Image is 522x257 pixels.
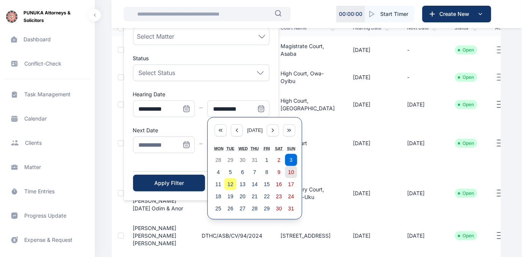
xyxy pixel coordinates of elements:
[287,146,295,151] abbr: Sunday
[344,36,398,64] td: [DATE]
[285,178,297,190] button: August 17, 2025
[139,68,176,77] p: Select Status
[273,154,285,166] button: August 2, 2025
[5,55,90,73] a: conflict-check
[288,205,294,212] abbr: August 31, 2025
[272,36,344,64] td: Magistrate Court, Asaba
[251,146,259,151] abbr: Thursday
[344,91,398,118] td: [DATE]
[272,218,344,253] td: [STREET_ADDRESS]
[252,181,258,187] abbr: August 14, 2025
[273,178,285,190] button: August 16, 2025
[436,10,476,18] span: Create New
[5,30,90,49] a: dashboard
[227,193,234,199] abbr: August 19, 2025
[252,205,258,212] abbr: August 28, 2025
[285,166,297,178] button: August 10, 2025
[249,202,261,215] button: August 28, 2025
[237,178,249,190] button: August 13, 2025
[458,47,474,53] li: Open
[240,193,246,199] abbr: August 20, 2025
[458,102,474,108] li: Open
[398,218,446,253] td: [DATE]
[275,146,283,151] abbr: Saturday
[249,190,261,202] button: August 21, 2025
[249,166,261,178] button: August 7, 2025
[272,168,344,218] td: Customary Court, Ogwashi-Uku
[212,166,224,178] button: August 4, 2025
[24,9,89,24] span: PUNUKA Attorneys & Solicitors
[263,146,270,151] abbr: Friday
[133,91,166,97] label: Hearing Date
[5,231,90,249] a: expense & request
[264,181,270,187] abbr: August 15, 2025
[145,179,193,187] div: Apply Filter
[237,154,249,166] button: July 30, 2025
[277,169,281,175] abbr: August 9, 2025
[398,118,446,168] td: [DATE]
[253,169,256,175] abbr: August 7, 2025
[277,157,281,163] abbr: August 2, 2025
[265,169,268,175] abbr: August 8, 2025
[288,181,294,187] abbr: August 17, 2025
[237,166,249,178] button: August 6, 2025
[227,157,234,163] abbr: July 29, 2025
[133,225,177,246] a: [PERSON_NAME] [PERSON_NAME] [PERSON_NAME]
[252,193,258,199] abbr: August 21, 2025
[240,157,246,163] abbr: July 30, 2025
[227,181,234,187] abbr: August 12, 2025
[261,202,273,215] button: August 29, 2025
[5,110,90,128] a: calendar
[215,205,221,212] abbr: August 25, 2025
[380,10,408,18] span: Start Timer
[344,218,398,253] td: [DATE]
[458,74,474,80] li: Open
[281,25,335,31] span: court name
[224,178,237,190] button: August 12, 2025
[458,190,474,196] li: Open
[212,178,224,190] button: August 11, 2025
[124,12,279,201] ul: Menu
[247,127,263,133] span: [DATE]
[288,169,294,175] abbr: August 10, 2025
[344,64,398,91] td: [DATE]
[398,64,446,91] td: -
[495,25,512,31] span: actions
[249,178,261,190] button: August 14, 2025
[5,207,90,225] a: progress update
[458,140,474,146] li: Open
[408,25,437,31] span: next date
[5,158,90,176] a: matter
[261,166,273,178] button: August 8, 2025
[224,154,237,166] button: July 29, 2025
[227,205,234,212] abbr: August 26, 2025
[237,190,249,202] button: August 20, 2025
[5,182,90,201] a: time entries
[264,205,270,212] abbr: August 29, 2025
[273,166,285,178] button: August 9, 2025
[5,85,90,103] a: task management
[215,157,221,163] abbr: July 28, 2025
[193,218,272,253] td: DTHC/ASB/CV/94/2024
[237,202,249,215] button: August 27, 2025
[224,190,237,202] button: August 19, 2025
[398,91,446,118] td: [DATE]
[212,190,224,202] button: August 18, 2025
[133,175,205,191] button: Apply Filter
[240,181,246,187] abbr: August 13, 2025
[261,190,273,202] button: August 22, 2025
[285,190,297,202] button: August 24, 2025
[365,6,414,22] button: Start Timer
[5,134,90,152] a: clients
[229,169,232,175] abbr: August 5, 2025
[264,193,270,199] abbr: August 22, 2025
[273,202,285,215] button: August 30, 2025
